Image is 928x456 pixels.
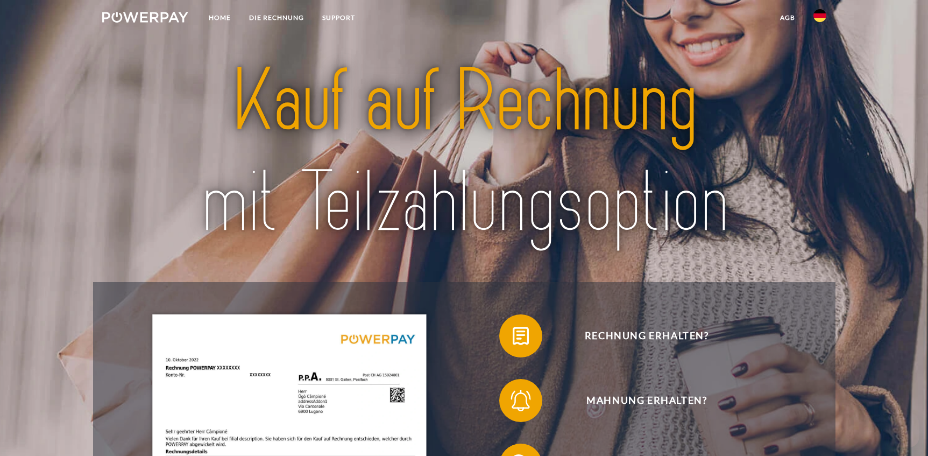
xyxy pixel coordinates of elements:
[507,322,534,349] img: qb_bill.svg
[499,314,779,357] button: Rechnung erhalten?
[813,9,826,22] img: de
[515,314,778,357] span: Rechnung erhalten?
[507,387,534,414] img: qb_bell.svg
[515,379,778,422] span: Mahnung erhalten?
[200,8,240,27] a: Home
[499,379,779,422] button: Mahnung erhalten?
[771,8,804,27] a: agb
[102,12,189,23] img: logo-powerpay-white.svg
[885,413,919,447] iframe: Schaltfläche zum Öffnen des Messaging-Fensters
[240,8,313,27] a: DIE RECHNUNG
[138,46,790,258] img: title-powerpay_de.svg
[313,8,364,27] a: SUPPORT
